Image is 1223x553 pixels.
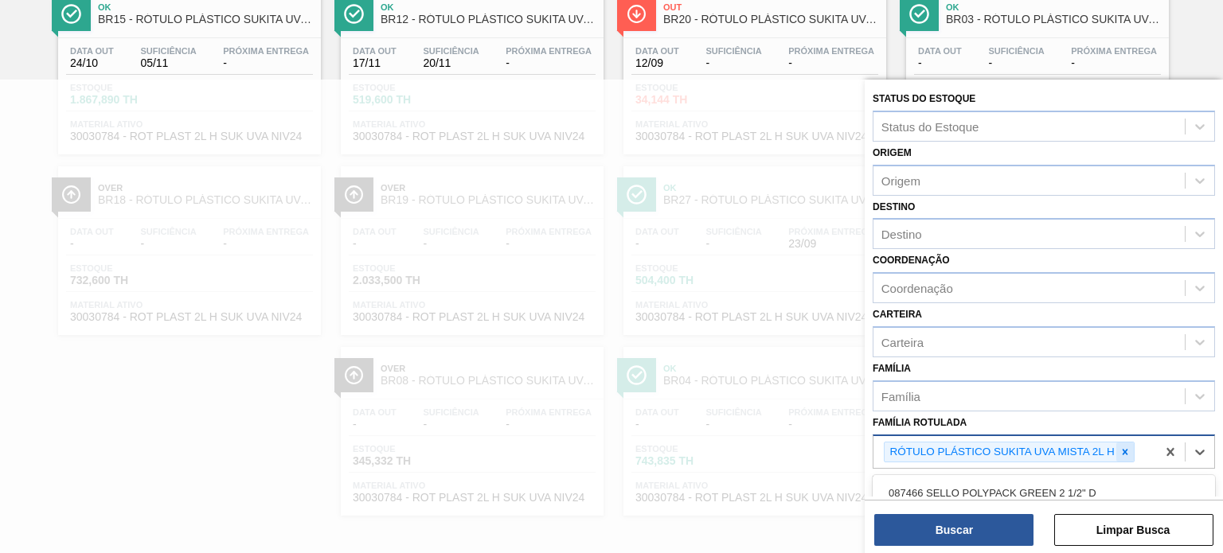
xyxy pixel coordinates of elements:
span: Data out [918,46,962,56]
span: Data out [353,46,397,56]
span: Out [663,2,878,12]
div: Família [881,389,920,403]
span: Ok [381,2,596,12]
span: - [506,57,592,69]
img: Ícone [627,4,647,24]
span: - [705,57,761,69]
div: 087466 SELLO POLYPACK GREEN 2 1/2" D [873,478,1215,508]
span: Suficiência [705,46,761,56]
span: 12/09 [635,57,679,69]
span: Data out [70,46,114,56]
div: RÓTULO PLÁSTICO SUKITA UVA MISTA 2L H [885,442,1116,462]
span: - [788,57,874,69]
span: BR03 - RÓTULO PLÁSTICO SUKITA UVA MISTA 2L H [946,14,1161,25]
span: Ok [98,2,313,12]
img: Ícone [909,4,929,24]
span: Ok [946,2,1161,12]
img: Ícone [344,4,364,24]
div: Coordenação [881,282,953,295]
span: Próxima Entrega [223,46,309,56]
span: Suficiência [988,46,1044,56]
div: Destino [881,228,922,241]
label: Família [873,363,911,374]
span: 05/11 [140,57,196,69]
label: Origem [873,147,912,158]
img: Ícone [61,4,81,24]
label: Destino [873,201,915,212]
label: Carteira [873,309,922,320]
span: Próxima Entrega [1071,46,1157,56]
div: Status do Estoque [881,119,979,133]
span: BR20 - RÓTULO PLÁSTICO SUKITA UVA MISTA 2L H [663,14,878,25]
span: Próxima Entrega [788,46,874,56]
span: 20/11 [423,57,479,69]
span: Suficiência [140,46,196,56]
span: BR12 - RÓTULO PLÁSTICO SUKITA UVA MISTA 2L H [381,14,596,25]
span: Data out [635,46,679,56]
span: - [918,57,962,69]
label: Família Rotulada [873,417,967,428]
span: Próxima Entrega [506,46,592,56]
div: Carteira [881,335,924,349]
div: Origem [881,173,920,187]
label: Status do Estoque [873,93,975,104]
label: Material ativo [873,474,952,485]
label: Coordenação [873,255,950,266]
span: - [988,57,1044,69]
span: 17/11 [353,57,397,69]
span: 24/10 [70,57,114,69]
span: Suficiência [423,46,479,56]
span: - [1071,57,1157,69]
span: - [223,57,309,69]
span: BR15 - RÓTULO PLÁSTICO SUKITA UVA MISTA 2L H [98,14,313,25]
